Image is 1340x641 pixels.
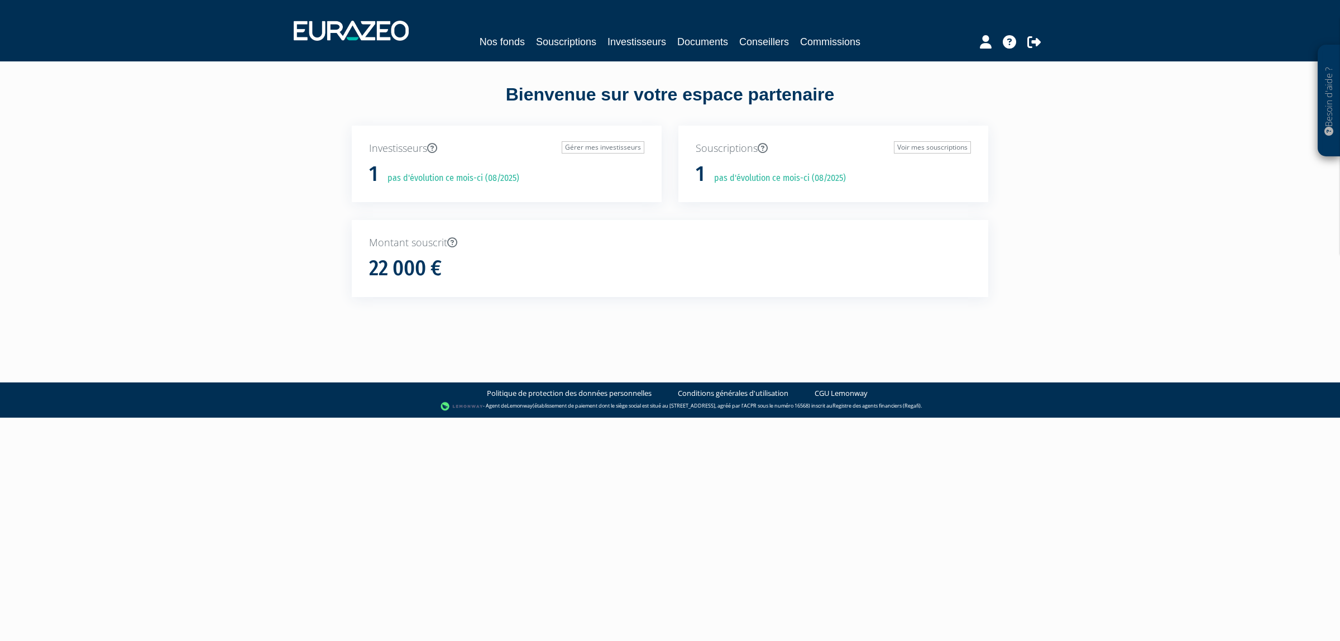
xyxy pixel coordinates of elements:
a: CGU Lemonway [815,388,868,399]
a: Commissions [800,34,860,50]
img: logo-lemonway.png [441,401,484,412]
a: Nos fonds [480,34,525,50]
img: 1732889491-logotype_eurazeo_blanc_rvb.png [294,21,409,41]
p: Investisseurs [369,141,644,156]
p: Besoin d'aide ? [1323,51,1336,151]
p: Souscriptions [696,141,971,156]
a: Lemonway [507,402,533,409]
a: Registre des agents financiers (Regafi) [832,402,921,409]
a: Souscriptions [536,34,596,50]
p: pas d'évolution ce mois-ci (08/2025) [380,172,519,185]
a: Investisseurs [607,34,666,50]
h1: 1 [369,162,378,186]
p: pas d'évolution ce mois-ci (08/2025) [706,172,846,185]
a: Documents [677,34,728,50]
a: Politique de protection des données personnelles [487,388,652,399]
h1: 22 000 € [369,257,442,280]
a: Conseillers [739,34,789,50]
p: Montant souscrit [369,236,971,250]
div: Bienvenue sur votre espace partenaire [343,82,997,126]
a: Conditions générales d'utilisation [678,388,788,399]
h1: 1 [696,162,705,186]
div: - Agent de (établissement de paiement dont le siège social est situé au [STREET_ADDRESS], agréé p... [11,401,1329,412]
a: Voir mes souscriptions [894,141,971,154]
a: Gérer mes investisseurs [562,141,644,154]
